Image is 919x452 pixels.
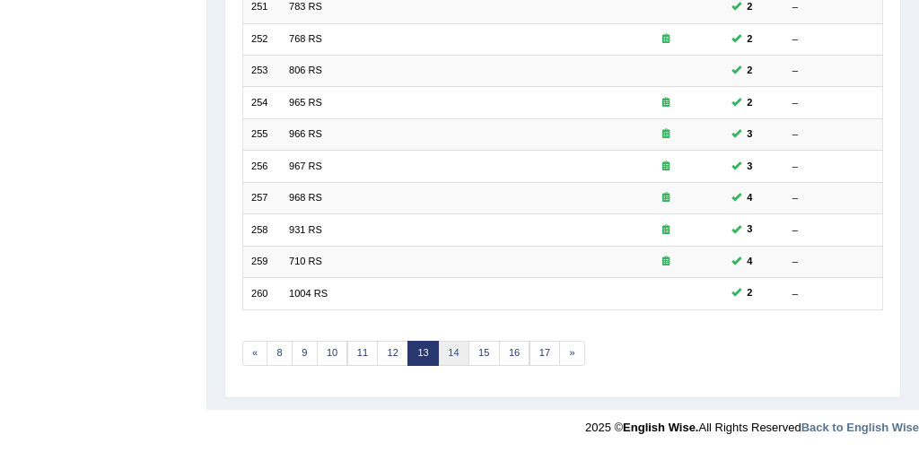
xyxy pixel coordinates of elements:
[617,191,714,205] div: Exam occurring question
[792,287,874,301] div: –
[617,127,714,142] div: Exam occurring question
[741,31,758,48] span: You can still take this question
[792,191,874,205] div: –
[407,341,439,366] a: 13
[792,255,874,269] div: –
[267,341,293,366] a: 8
[617,96,714,110] div: Exam occurring question
[792,64,874,78] div: –
[289,224,322,235] a: 931 RS
[242,56,281,87] td: 253
[792,96,874,110] div: –
[242,118,281,150] td: 255
[377,341,408,366] a: 12
[792,127,874,142] div: –
[438,341,469,366] a: 14
[242,23,281,55] td: 252
[289,33,322,44] a: 768 RS
[242,87,281,118] td: 254
[242,182,281,213] td: 257
[741,63,758,79] span: You can still take this question
[617,223,714,238] div: Exam occurring question
[289,288,328,299] a: 1004 RS
[741,190,758,206] span: You can still take this question
[347,341,379,366] a: 11
[242,246,281,277] td: 259
[317,341,348,366] a: 10
[585,410,919,436] div: 2025 © All Rights Reserved
[792,223,874,238] div: –
[623,421,698,434] strong: English Wise.
[617,32,714,47] div: Exam occurring question
[617,255,714,269] div: Exam occurring question
[559,341,585,366] a: »
[292,341,318,366] a: 9
[242,278,281,309] td: 260
[289,65,322,75] a: 806 RS
[617,160,714,174] div: Exam occurring question
[289,192,322,203] a: 968 RS
[792,160,874,174] div: –
[530,341,561,366] a: 17
[741,126,758,143] span: You can still take this question
[289,128,322,139] a: 966 RS
[741,222,758,238] span: You can still take this question
[242,151,281,182] td: 256
[289,1,322,12] a: 783 RS
[289,97,322,108] a: 965 RS
[289,161,322,171] a: 967 RS
[741,254,758,270] span: You can still take this question
[499,341,530,366] a: 16
[468,341,500,366] a: 15
[741,285,758,301] span: You can still take this question
[792,32,874,47] div: –
[242,341,268,366] a: «
[289,256,322,266] a: 710 RS
[242,214,281,246] td: 258
[741,159,758,175] span: You can still take this question
[801,421,919,434] a: Back to English Wise
[741,95,758,111] span: You can still take this question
